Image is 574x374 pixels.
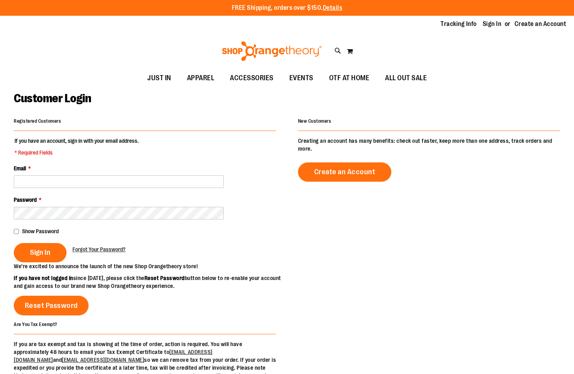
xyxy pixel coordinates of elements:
[289,69,313,87] span: EVENTS
[385,69,427,87] span: ALL OUT SALE
[298,162,392,182] a: Create an Account
[323,4,343,11] a: Details
[298,118,331,124] strong: New Customers
[14,274,287,290] p: since [DATE], please click the button below to re-enable your account and gain access to our bran...
[221,41,323,61] img: Shop Orangetheory
[147,69,171,87] span: JUST IN
[314,168,376,176] span: Create an Account
[14,137,139,157] legend: If you have an account, sign in with your email address.
[14,92,91,105] span: Customer Login
[14,165,26,171] span: Email
[25,301,78,310] span: Reset Password
[62,357,144,363] a: [EMAIL_ADDRESS][DOMAIN_NAME]
[232,4,343,13] p: FREE Shipping, orders over $150.
[14,118,61,124] strong: Registered Customers
[72,245,126,253] a: Forgot Your Password?
[329,69,370,87] span: OTF AT HOME
[14,296,89,315] a: Reset Password
[483,20,502,28] a: Sign In
[14,275,73,281] strong: If you have not logged in
[187,69,215,87] span: APPAREL
[441,20,477,28] a: Tracking Info
[14,197,37,203] span: Password
[14,321,57,327] strong: Are You Tax Exempt?
[298,137,560,153] p: Creating an account has many benefits: check out faster, keep more than one address, track orders...
[144,275,185,281] strong: Reset Password
[515,20,567,28] a: Create an Account
[14,243,67,262] button: Sign In
[22,228,59,234] span: Show Password
[30,248,50,257] span: Sign In
[15,149,139,157] span: * Required Fields
[14,262,287,270] p: We’re excited to announce the launch of the new Shop Orangetheory store!
[230,69,274,87] span: ACCESSORIES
